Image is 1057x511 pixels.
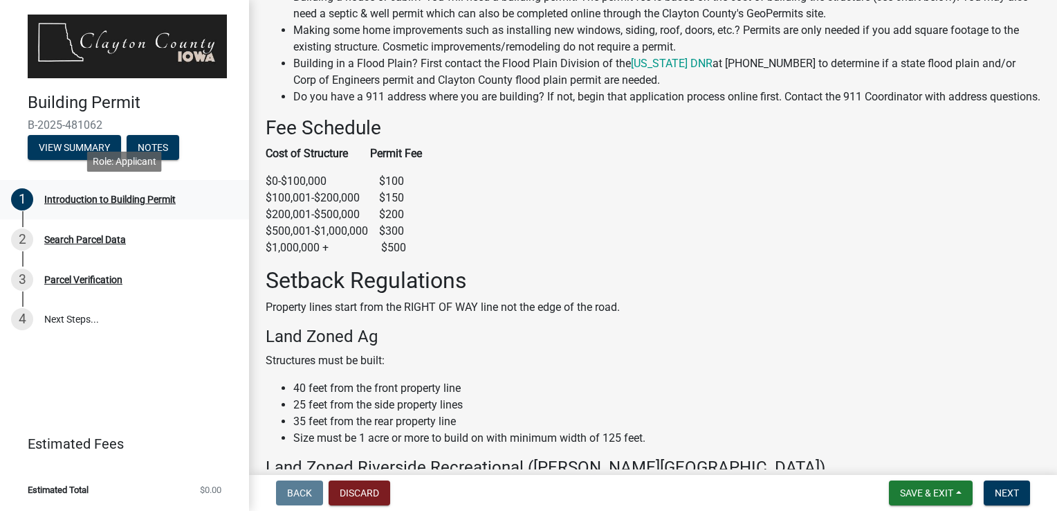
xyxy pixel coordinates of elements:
[200,485,221,494] span: $0.00
[11,228,33,251] div: 2
[28,143,121,154] wm-modal-confirm: Summary
[28,485,89,494] span: Estimated Total
[28,135,121,160] button: View Summary
[266,458,1040,478] h4: Land Zoned Riverside Recreational ([PERSON_NAME][GEOGRAPHIC_DATA])
[11,308,33,330] div: 4
[44,275,122,285] div: Parcel Verification
[266,147,422,160] strong: Cost of Structure Permit Fee
[266,299,1040,316] p: Property lines start from the RIGHT OF WAY line not the edge of the road.
[266,267,1040,294] h2: Setback Regulations
[276,481,323,505] button: Back
[11,430,227,458] a: Estimated Fees
[127,135,179,160] button: Notes
[293,22,1040,55] li: Making some home improvements such as installing new windows, siding, roof, doors, etc.? Permits ...
[293,413,1040,430] li: 35 feet from the rear property line
[631,57,713,70] a: [US_STATE] DNR
[44,195,176,204] div: Introduction to Building Permit
[266,173,1040,256] p: $0-$100,000 $100 $100,001-$200,000 $150 $200,001-$500,000 $200 $500,001-$1,000,000 $300 $1,000,00...
[995,487,1019,499] span: Next
[28,93,238,113] h4: Building Permit
[293,380,1040,397] li: 40 feet from the front property line
[11,188,33,210] div: 1
[266,116,1040,140] h3: Fee Schedule
[266,327,1040,347] h4: Land Zoned Ag
[984,481,1030,505] button: Next
[127,143,179,154] wm-modal-confirm: Notes
[28,15,227,78] img: Clayton County, Iowa
[11,269,33,291] div: 3
[293,89,1040,105] li: Do you have a 911 address where you are building? If not, begin that application process online f...
[293,397,1040,413] li: 25 feet from the side property lines
[329,481,390,505] button: Discard
[28,118,221,132] span: B-2025-481062
[293,430,1040,447] li: Size must be 1 acre or more to build on with minimum width of 125 feet.
[266,352,1040,369] p: Structures must be built:
[889,481,973,505] button: Save & Exit
[44,235,126,244] div: Search Parcel Data
[293,55,1040,89] li: Building in a Flood Plain? First contact the Flood Plain Division of the at [PHONE_NUMBER] to det...
[87,152,162,172] div: Role: Applicant
[287,487,312,499] span: Back
[900,487,953,499] span: Save & Exit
